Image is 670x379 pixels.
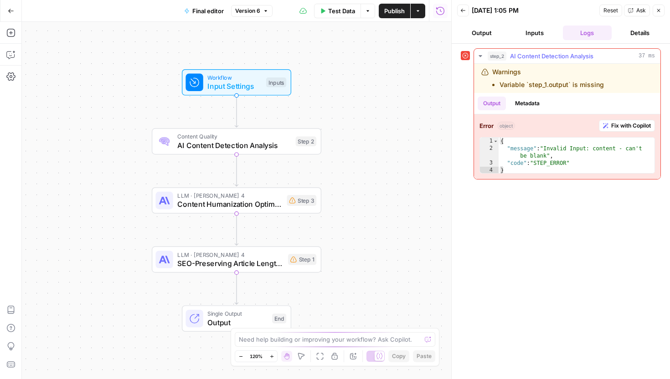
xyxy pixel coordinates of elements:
[624,5,650,16] button: Ask
[177,191,282,200] span: LLM · [PERSON_NAME] 4
[207,81,262,92] span: Input Settings
[599,120,655,132] button: Fix with Copilot
[480,167,499,174] div: 4
[288,254,316,265] div: Step 1
[493,138,498,145] span: Toggle code folding, rows 1 through 4
[177,140,291,151] span: AI Content Detection Analysis
[235,272,238,304] g: Edge from step_1 to end
[636,6,646,15] span: Ask
[235,214,238,246] g: Edge from step_3 to step_1
[159,136,170,147] img: 0h7jksvol0o4df2od7a04ivbg1s0
[611,122,651,130] span: Fix with Copilot
[250,353,263,360] span: 120%
[328,6,355,15] span: Test Data
[510,97,545,110] button: Metadata
[192,6,224,15] span: Final editor
[235,96,238,128] g: Edge from start to step_2
[384,6,405,15] span: Publish
[603,6,618,15] span: Reset
[379,4,410,18] button: Publish
[266,77,286,87] div: Inputs
[177,250,283,259] span: LLM · [PERSON_NAME] 4
[510,51,593,61] span: AI Content Detection Analysis
[314,4,361,18] button: Test Data
[287,195,316,206] div: Step 3
[152,187,321,214] div: LLM · [PERSON_NAME] 4Content Humanization OptimizerStep 3
[639,52,655,60] span: 37 ms
[480,138,499,145] div: 1
[474,64,660,179] div: 37 ms
[152,69,321,96] div: WorkflowInput SettingsInputs
[392,352,406,360] span: Copy
[563,26,612,40] button: Logs
[474,49,660,63] button: 37 ms
[207,317,268,328] span: Output
[480,145,499,159] div: 2
[152,128,321,155] div: Content QualityAI Content Detection AnalysisStep 2
[235,7,260,15] span: Version 6
[500,80,604,89] li: Variable `step_1.output` is missing
[207,73,262,82] span: Workflow
[231,5,273,17] button: Version 6
[510,26,559,40] button: Inputs
[207,309,268,318] span: Single Output
[388,350,409,362] button: Copy
[457,26,506,40] button: Output
[417,352,432,360] span: Paste
[272,313,286,323] div: End
[235,154,238,186] g: Edge from step_2 to step_3
[480,159,499,167] div: 3
[177,132,291,141] span: Content Quality
[478,97,506,110] button: Output
[615,26,665,40] button: Details
[296,137,317,147] div: Step 2
[492,67,604,89] div: Warnings
[497,122,515,130] span: object
[488,51,506,61] span: step_2
[152,305,321,332] div: Single OutputOutputEnd
[152,246,321,273] div: LLM · [PERSON_NAME] 4SEO-Preserving Article Length OptimizerStep 1
[179,4,229,18] button: Final editor
[177,258,283,269] span: SEO-Preserving Article Length Optimizer
[599,5,622,16] button: Reset
[177,199,282,210] span: Content Humanization Optimizer
[479,121,494,130] strong: Error
[413,350,435,362] button: Paste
